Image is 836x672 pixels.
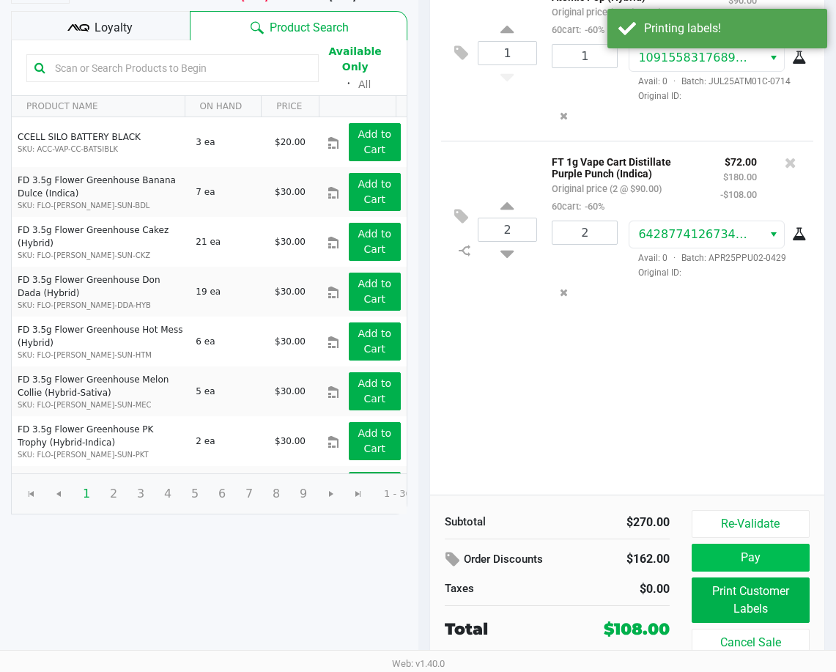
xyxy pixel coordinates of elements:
span: Avail: 0 Batch: JUL25ATM01C-0714 [629,76,791,86]
td: FD 3.5g Flower Greenhouse [GEOGRAPHIC_DATA] (Hybrid-Indica) [12,466,189,516]
button: Add to Cart [349,173,401,211]
div: Printing labels! [644,20,816,37]
p: $72.00 [720,152,757,168]
span: Go to the previous page [45,480,73,508]
span: Avail: 0 Batch: APR25PPU02-0429 [629,253,786,263]
p: SKU: FLO-[PERSON_NAME]-SUN-BDL [18,200,183,211]
app-button-loader: Add to Cart [358,328,391,355]
p: FT 1g Vape Cart Distillate Purple Punch (Indica) [552,152,698,180]
button: Add to Cart [349,322,401,361]
span: · [667,253,681,263]
span: Web: v1.40.0 [392,658,445,669]
app-button-loader: Add to Cart [358,128,391,155]
button: Add to Cart [349,422,401,460]
td: FD 3.5g Flower Greenhouse Cakez (Hybrid) [12,217,189,267]
small: 60cart: [552,201,604,212]
button: Add to Cart [349,123,401,161]
span: $30.00 [275,336,306,347]
td: CCELL SILO BATTERY BLACK [12,117,189,167]
th: PRODUCT NAME [12,96,185,117]
button: Select [763,221,784,248]
span: $30.00 [275,187,306,197]
span: Go to the last page [352,488,364,500]
small: Original price (1 @ $90.00) [552,7,662,18]
span: 6428774126734287 [638,227,758,241]
td: FD 3.5g Flower Greenhouse Don Dada (Hybrid) [12,267,189,317]
span: -60% [581,24,604,35]
span: Page 6 [208,480,236,508]
span: Page 2 [100,480,127,508]
td: FD 3.5g Flower Greenhouse Banana Dulce (Indica) [12,167,189,217]
td: 21 ea [189,217,268,267]
button: Add to Cart [349,273,401,311]
div: Subtotal [445,514,547,531]
button: Re-Validate [692,510,810,538]
div: Total [445,617,580,641]
div: $270.00 [568,514,670,531]
span: Go to the first page [18,480,45,508]
td: 19 ea [189,267,268,317]
td: 6 ea [189,317,268,366]
input: Scan or Search Products to Begin [49,57,311,79]
p: SKU: FLO-[PERSON_NAME]-SUN-MEC [18,399,183,410]
small: 60cart: [552,24,604,35]
span: Page 3 [127,480,155,508]
span: Page 8 [262,480,290,508]
span: $30.00 [275,237,306,247]
span: Page 4 [154,480,182,508]
app-button-loader: Add to Cart [358,178,391,205]
td: 2 ea [189,416,268,466]
span: Go to the next page [317,480,345,508]
button: Add to Cart [349,372,401,410]
span: Loyalty [95,19,133,37]
td: 3 ea [189,117,268,167]
button: Add to Cart [349,223,401,261]
span: Page 1 [73,480,100,508]
button: Remove the package from the orderLine [554,279,574,306]
span: $20.00 [275,137,306,147]
div: Data table [12,96,407,473]
button: All [358,77,371,92]
small: Original price (2 @ $90.00) [552,183,662,194]
span: Page 9 [289,480,317,508]
span: Go to the next page [325,488,337,500]
button: Remove the package from the orderLine [554,103,574,130]
td: 6 ea [189,466,268,516]
td: 7 ea [189,167,268,217]
span: $30.00 [275,436,306,446]
button: Print Customer Labels [692,577,810,623]
td: 5 ea [189,366,268,416]
span: Go to the first page [26,488,37,500]
div: Order Discounts [445,547,588,573]
span: Original ID: [629,89,802,103]
span: Page 7 [235,480,263,508]
kendo-pager-info: 1 - 30 of 262 items [384,487,475,501]
p: SKU: ACC-VAP-CC-BATSIBLK [18,144,183,155]
span: -60% [581,201,604,212]
span: 1091558317689599 [638,51,758,64]
button: Cancel Sale [692,629,810,657]
p: SKU: FLO-[PERSON_NAME]-DDA-HYB [18,300,183,311]
span: Page 5 [181,480,209,508]
div: $162.00 [609,547,669,572]
span: Product Search [270,19,349,37]
div: Taxes [445,580,547,597]
app-button-loader: Add to Cart [358,278,391,305]
p: SKU: FLO-[PERSON_NAME]-SUN-HTM [18,350,183,361]
span: · [667,76,681,86]
span: Go to the previous page [53,488,64,500]
span: $30.00 [275,287,306,297]
p: SKU: FLO-[PERSON_NAME]-SUN-CKZ [18,250,183,261]
th: PRICE [261,96,319,117]
div: $108.00 [604,617,670,641]
div: $0.00 [568,580,670,598]
p: SKU: FLO-[PERSON_NAME]-SUN-PKT [18,449,183,460]
button: Pay [692,544,810,572]
td: FD 3.5g Flower Greenhouse Hot Mess (Hybrid) [12,317,189,366]
td: FD 3.5g Flower Greenhouse Melon Collie (Hybrid-Sativa) [12,366,189,416]
app-button-loader: Add to Cart [358,377,391,405]
app-button-loader: Add to Cart [358,228,391,255]
small: $180.00 [723,171,757,182]
small: -$108.00 [720,189,757,200]
span: Original ID: [629,266,802,279]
